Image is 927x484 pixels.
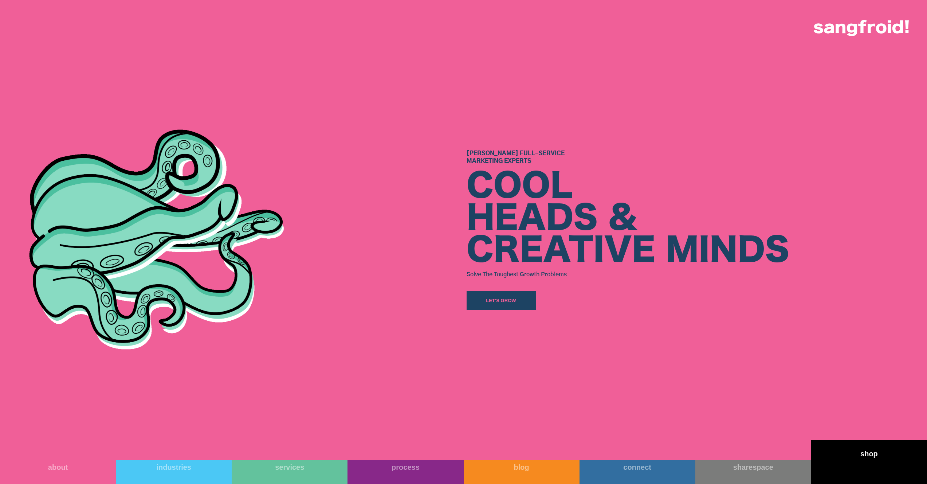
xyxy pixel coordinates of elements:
[464,463,580,472] div: blog
[695,460,811,484] a: sharespace
[811,449,927,458] div: shop
[467,291,536,310] a: Let's Grow
[467,171,789,267] div: COOL HEADS & CREATIVE MINDS
[232,463,347,472] div: services
[467,269,789,280] h3: Solve The Toughest Growth Problems
[347,463,463,472] div: process
[811,440,927,484] a: shop
[116,463,232,472] div: industries
[580,460,695,484] a: connect
[814,20,909,36] img: logo
[14,142,36,146] a: privacy policy
[116,460,232,484] a: industries
[464,460,580,484] a: blog
[580,463,695,472] div: connect
[347,460,463,484] a: process
[232,460,347,484] a: services
[695,463,811,472] div: sharespace
[486,297,516,304] div: Let's Grow
[467,150,789,165] h1: [PERSON_NAME] Full-Service Marketing Experts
